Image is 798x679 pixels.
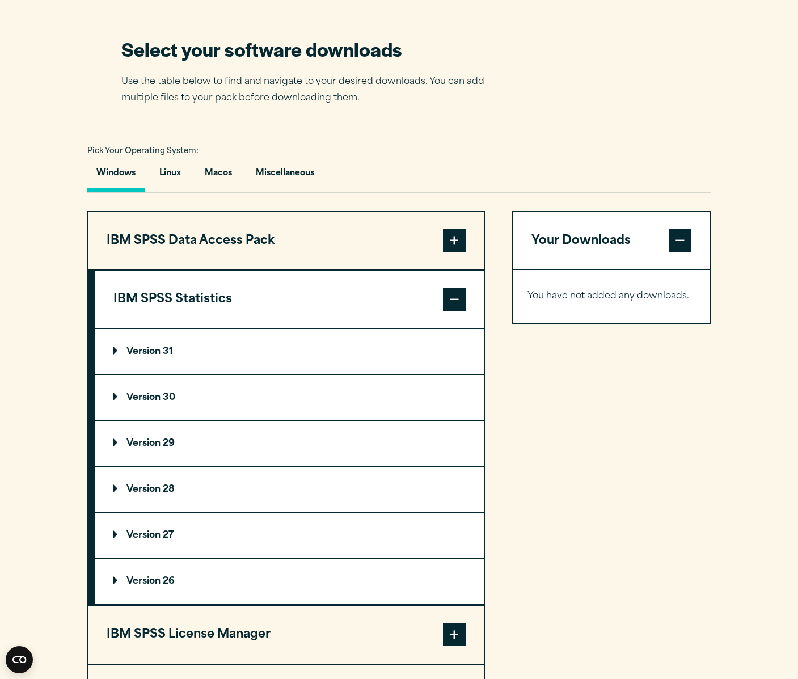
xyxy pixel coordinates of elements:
p: Version 28 [113,485,175,494]
p: Version 26 [113,577,175,586]
button: IBM SPSS Statistics [95,271,484,328]
button: Open CMP widget [6,646,33,673]
p: Version 27 [113,531,174,540]
summary: Version 27 [95,513,484,558]
summary: Version 31 [95,329,484,374]
button: Your Downloads [513,212,710,270]
div: Your Downloads [513,269,710,323]
summary: Version 26 [95,559,484,604]
div: IBM SPSS Statistics [95,328,484,605]
button: IBM SPSS Data Access Pack [88,212,484,270]
p: Version 29 [113,439,175,448]
button: Miscellaneous [247,160,323,192]
p: You have not added any downloads. [527,288,696,305]
summary: Version 28 [95,467,484,512]
p: Use the table below to find and navigate to your desired downloads. You can add multiple files to... [121,74,501,107]
summary: Version 29 [95,421,484,466]
button: Macos [196,160,241,192]
summary: Version 30 [95,375,484,420]
p: Version 30 [113,393,175,402]
p: Version 31 [113,347,173,356]
span: Pick Your Operating System: [87,147,199,155]
button: IBM SPSS License Manager [88,606,484,664]
button: Windows [87,160,145,192]
button: Linux [150,160,190,192]
h2: Select your software downloads [121,36,501,62]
